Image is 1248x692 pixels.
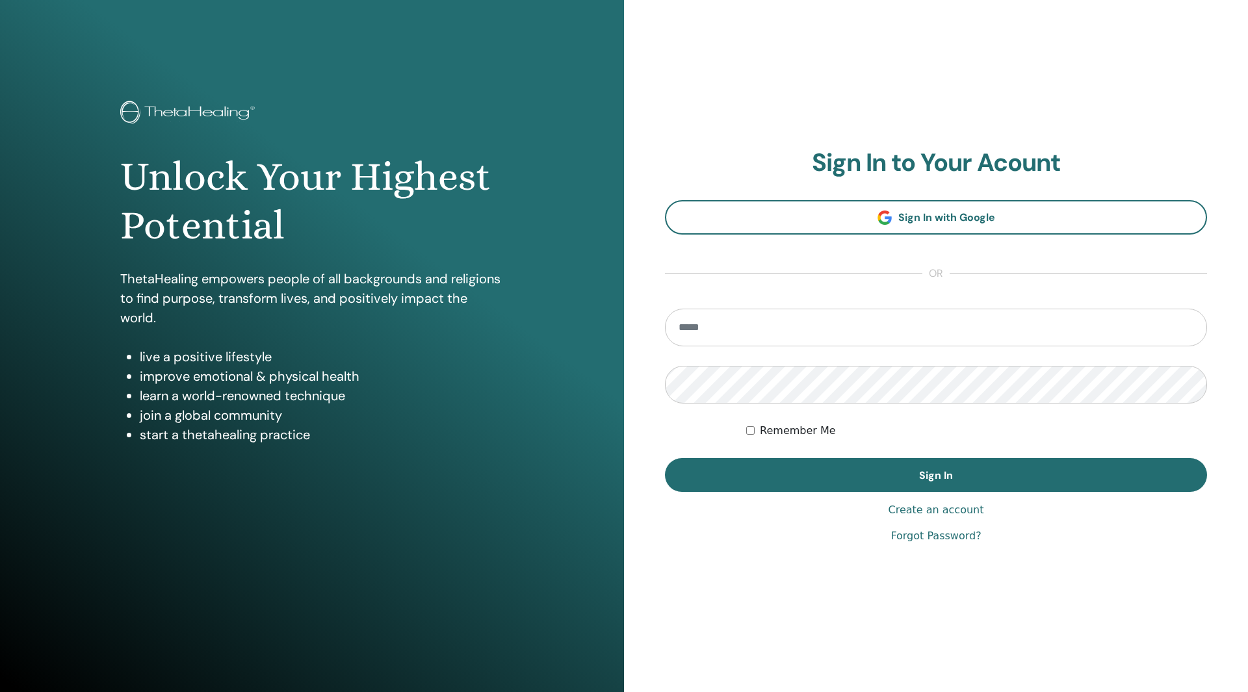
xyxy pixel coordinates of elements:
[140,347,504,366] li: live a positive lifestyle
[665,148,1207,178] h2: Sign In to Your Acount
[665,458,1207,492] button: Sign In
[898,211,995,224] span: Sign In with Google
[120,153,504,250] h1: Unlock Your Highest Potential
[140,386,504,405] li: learn a world-renowned technique
[919,468,953,482] span: Sign In
[746,423,1207,439] div: Keep me authenticated indefinitely or until I manually logout
[120,269,504,327] p: ThetaHealing empowers people of all backgrounds and religions to find purpose, transform lives, a...
[140,366,504,386] li: improve emotional & physical health
[140,425,504,444] li: start a thetahealing practice
[140,405,504,425] li: join a global community
[665,200,1207,235] a: Sign In with Google
[922,266,950,281] span: or
[890,528,981,544] a: Forgot Password?
[760,423,836,439] label: Remember Me
[888,502,983,518] a: Create an account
